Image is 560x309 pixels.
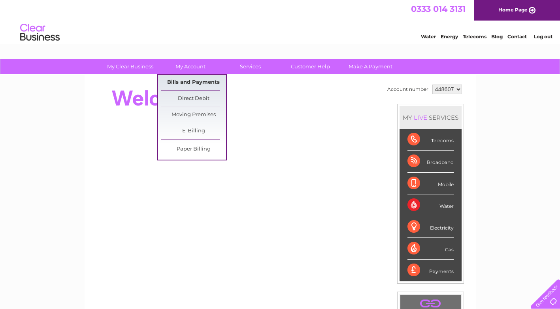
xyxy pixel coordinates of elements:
[158,59,223,74] a: My Account
[407,194,454,216] div: Water
[338,59,403,74] a: Make A Payment
[463,34,486,40] a: Telecoms
[407,151,454,172] div: Broadband
[412,114,429,121] div: LIVE
[161,75,226,90] a: Bills and Payments
[278,59,343,74] a: Customer Help
[218,59,283,74] a: Services
[407,216,454,238] div: Electricity
[20,21,60,45] img: logo.png
[411,4,466,14] a: 0333 014 3131
[407,129,454,151] div: Telecoms
[491,34,503,40] a: Blog
[161,107,226,123] a: Moving Premises
[407,238,454,260] div: Gas
[421,34,436,40] a: Water
[507,34,527,40] a: Contact
[94,4,467,38] div: Clear Business is a trading name of Verastar Limited (registered in [GEOGRAPHIC_DATA] No. 3667643...
[161,141,226,157] a: Paper Billing
[98,59,163,74] a: My Clear Business
[385,83,430,96] td: Account number
[161,123,226,139] a: E-Billing
[534,34,552,40] a: Log out
[407,260,454,281] div: Payments
[407,173,454,194] div: Mobile
[400,106,462,129] div: MY SERVICES
[161,91,226,107] a: Direct Debit
[441,34,458,40] a: Energy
